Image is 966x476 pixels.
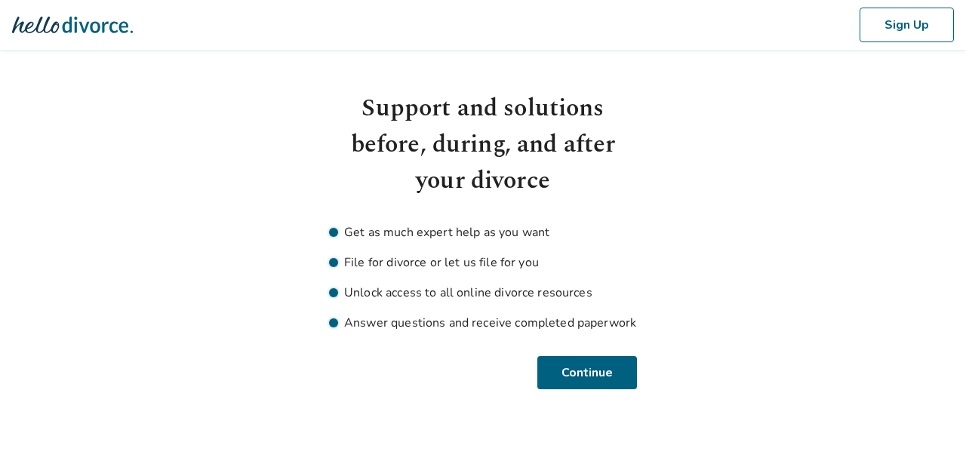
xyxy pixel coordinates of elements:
[329,253,637,272] li: File for divorce or let us file for you
[329,314,637,332] li: Answer questions and receive completed paperwork
[12,10,133,40] img: Hello Divorce Logo
[329,284,637,302] li: Unlock access to all online divorce resources
[329,223,637,241] li: Get as much expert help as you want
[540,356,637,389] button: Continue
[860,8,954,42] button: Sign Up
[329,91,637,199] h1: Support and solutions before, during, and after your divorce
